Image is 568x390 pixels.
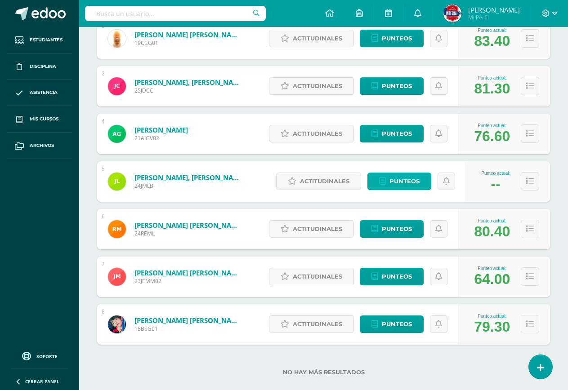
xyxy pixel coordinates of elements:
div: 80.40 [474,223,510,240]
div: 81.30 [474,80,510,97]
span: 24JMLB [134,182,242,190]
span: Mi Perfil [468,13,520,21]
a: [PERSON_NAME] [PERSON_NAME] [134,316,242,325]
a: [PERSON_NAME] [PERSON_NAME] [134,268,242,277]
span: Punteos [382,78,412,94]
a: Punteos [360,315,424,333]
div: 76.60 [474,128,510,145]
img: 2730f6ad826164fe738e3df30277847e.png [108,268,126,286]
span: Actitudinales [293,221,342,237]
div: Punteo actual: [481,171,510,176]
a: Archivos [7,133,72,159]
a: Asistencia [7,80,72,106]
span: Soporte [36,353,58,359]
img: 2aabeeafd6ed1398b4ad4329d0b83e24.png [108,173,126,191]
img: 53e03345f65c97f77fa36de2d845eb5b.png [108,125,126,143]
img: 36cf20e66759a36a43da65fe539a0e88.png [108,220,126,238]
span: Asistencia [30,89,58,96]
div: Punteo actual: [474,123,510,128]
span: 25JDCC [134,87,242,94]
div: Punteo actual: [474,218,510,223]
span: Disciplina [30,63,56,70]
a: Punteos [360,30,424,47]
span: Cerrar panel [25,378,59,385]
span: 23JEMM02 [134,277,242,285]
span: Actitudinales [300,173,349,190]
div: 5 [102,166,105,172]
input: Busca un usuario... [85,6,266,21]
a: [PERSON_NAME] [PERSON_NAME] [134,221,242,230]
span: Actitudinales [293,125,342,142]
a: [PERSON_NAME], [PERSON_NAME] [134,173,242,182]
span: 24REML [134,230,242,237]
a: Mis cursos [7,106,72,133]
span: Punteos [382,221,412,237]
a: Actitudinales [269,30,354,47]
a: [PERSON_NAME] [134,125,188,134]
label: No hay más resultados [97,369,550,376]
a: Punteos [360,268,424,285]
div: -- [491,176,501,192]
a: Punteos [360,77,424,95]
span: Actitudinales [293,30,342,47]
div: 7 [102,261,105,267]
img: 10cb80ba5c5bcda49eeb01d6950a649b.png [108,315,126,333]
div: Punteo actual: [474,28,510,33]
div: Punteo actual: [474,266,510,271]
span: Actitudinales [293,78,342,94]
div: 79.30 [474,319,510,335]
span: Actitudinales [293,316,342,332]
a: Punteos [360,220,424,238]
a: Punteos [367,173,431,190]
a: Actitudinales [269,315,354,333]
img: b162ec331ce9f8bdc5a41184ad28ca5c.png [443,4,461,22]
span: Punteos [382,316,412,332]
a: Actitudinales [269,125,354,142]
span: 21AIGV02 [134,134,188,142]
a: Actitudinales [269,268,354,285]
a: Estudiantes [7,27,72,53]
span: 19CCG01 [134,39,242,47]
span: Punteos [382,268,412,285]
a: Actitudinales [276,173,361,190]
span: Punteos [389,173,420,190]
span: 18BSG01 [134,325,242,332]
img: 638fb07d964c95de7047029916a272e2.png [108,30,126,48]
a: Actitudinales [269,220,354,238]
span: Punteos [382,125,412,142]
div: 3 [102,71,105,77]
span: Actitudinales [293,268,342,285]
span: [PERSON_NAME] [468,5,520,14]
span: Archivos [30,142,54,149]
img: 29892d3433b82ab09723cafb81be45ee.png [108,77,126,95]
a: [PERSON_NAME] [PERSON_NAME] [134,30,242,39]
span: Mis cursos [30,115,58,123]
a: Punteos [360,125,424,142]
div: 8 [102,309,105,315]
div: 83.40 [474,33,510,49]
span: Estudiantes [30,36,63,44]
a: Disciplina [7,53,72,80]
a: [PERSON_NAME], [PERSON_NAME] [134,78,242,87]
div: 6 [102,213,105,220]
div: Punteo actual: [474,75,510,80]
span: Punteos [382,30,412,47]
a: Soporte [11,350,68,362]
a: Actitudinales [269,77,354,95]
div: 4 [102,118,105,124]
div: Punteo actual: [474,314,510,319]
div: 64.00 [474,271,510,288]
